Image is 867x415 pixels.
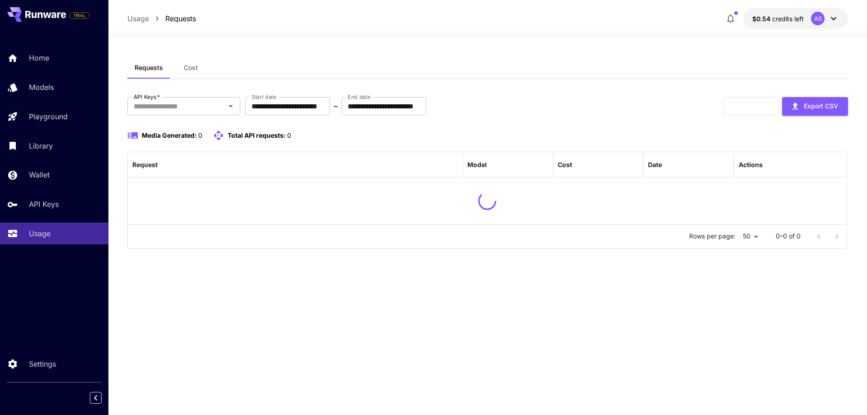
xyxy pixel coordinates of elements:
[228,131,286,139] span: Total API requests:
[689,232,736,241] p: Rows per page:
[29,52,49,63] p: Home
[184,64,198,72] span: Cost
[467,161,487,168] div: Model
[648,161,662,168] div: Date
[29,82,54,93] p: Models
[135,64,163,72] span: Requests
[70,12,89,19] span: TRIAL
[198,131,202,139] span: 0
[165,13,196,24] a: Requests
[348,93,370,101] label: End date
[739,161,763,168] div: Actions
[782,97,848,116] button: Export CSV
[224,100,237,112] button: Open
[127,13,196,24] nav: breadcrumb
[90,392,102,404] button: Collapse sidebar
[134,93,160,101] label: API Keys
[29,228,51,239] p: Usage
[743,8,848,29] button: $0.5378AS
[739,230,761,243] div: 50
[29,169,50,180] p: Wallet
[287,131,291,139] span: 0
[29,199,59,210] p: API Keys
[558,161,572,168] div: Cost
[752,14,804,23] div: $0.5378
[29,111,68,122] p: Playground
[70,10,89,21] span: Add your payment card to enable full platform functionality.
[29,359,56,369] p: Settings
[127,13,149,24] a: Usage
[252,93,276,101] label: Start date
[97,390,108,406] div: Collapse sidebar
[29,140,53,151] p: Library
[142,131,197,139] span: Media Generated:
[333,101,338,112] p: ~
[772,15,804,23] span: credits left
[132,161,158,168] div: Request
[776,232,801,241] p: 0–0 of 0
[752,15,772,23] span: $0.54
[811,12,825,25] div: AS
